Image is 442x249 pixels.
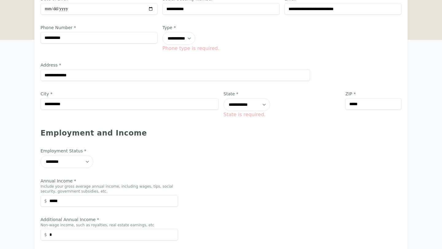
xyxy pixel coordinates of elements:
[41,178,178,184] label: Annual Income *
[41,91,219,97] label: City *
[223,111,340,118] div: State is required.
[41,216,178,223] label: Additional Annual Income *
[162,25,249,31] label: Type *
[41,223,178,228] p: Non-wage income, such as royalties, real estate earnings, etc
[162,45,249,52] div: Phone type is required.
[223,91,340,97] label: State *
[41,148,178,154] label: Employment Status *
[345,91,401,97] label: ZIP *
[41,62,310,68] label: Address *
[41,25,157,31] label: Phone Number *
[41,184,178,194] p: Include your gross average annual income, including wages, tips, social security, government subs...
[41,128,401,138] div: Employment and Income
